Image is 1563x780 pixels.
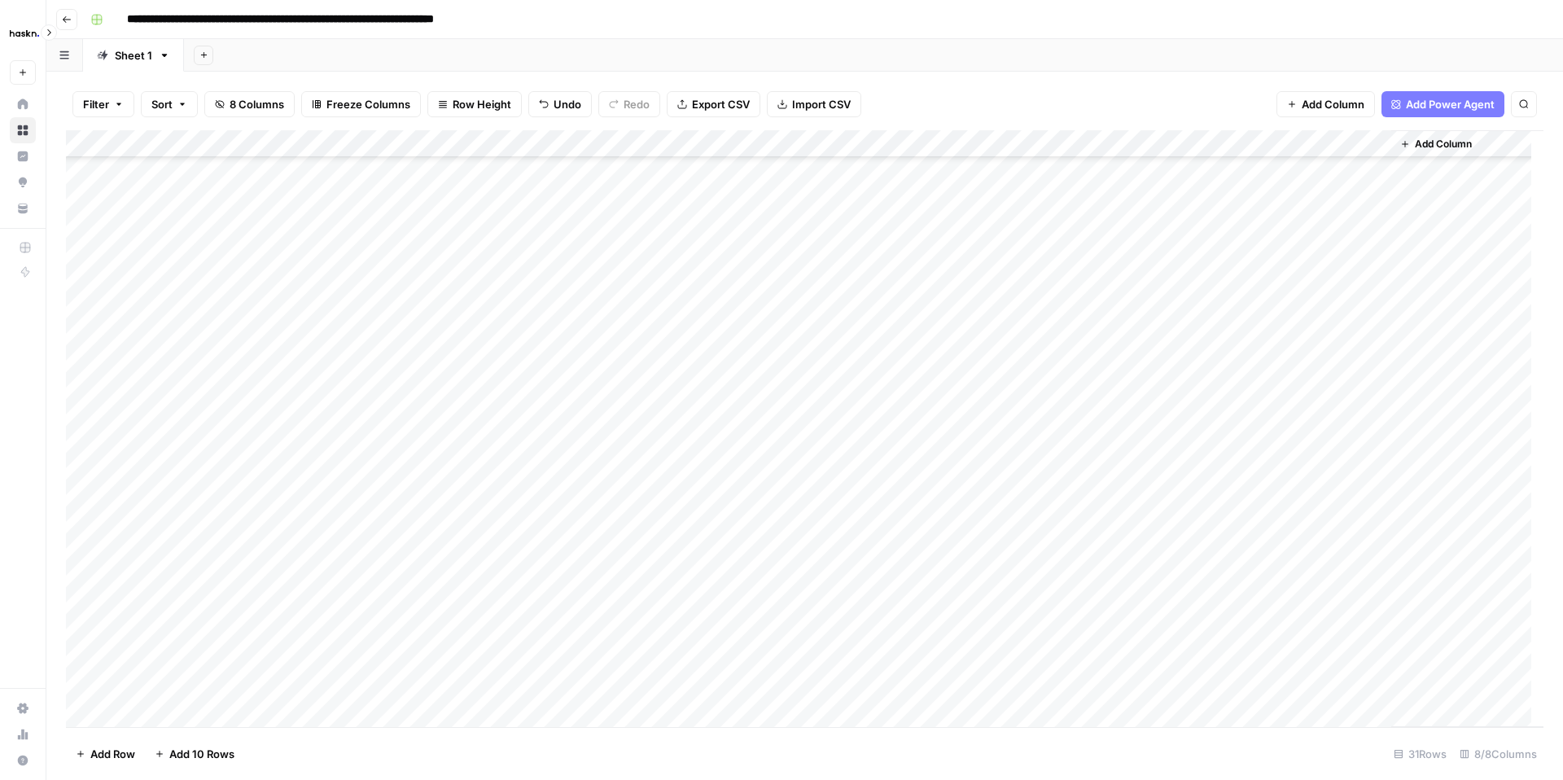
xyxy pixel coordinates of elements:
button: Filter [72,91,134,117]
button: Sort [141,91,198,117]
button: Help + Support [10,747,36,773]
span: Add 10 Rows [169,746,234,762]
button: Freeze Columns [301,91,421,117]
div: 8/8 Columns [1453,741,1543,767]
button: Add Column [1394,134,1478,155]
span: Redo [624,96,650,112]
span: Add Column [1415,137,1472,151]
span: 8 Columns [230,96,284,112]
button: Add Power Agent [1381,91,1504,117]
a: Usage [10,721,36,747]
button: Export CSV [667,91,760,117]
a: Insights [10,143,36,169]
span: Row Height [453,96,511,112]
button: 8 Columns [204,91,295,117]
a: Opportunities [10,169,36,195]
a: Your Data [10,195,36,221]
span: Export CSV [692,96,750,112]
button: Row Height [427,91,522,117]
a: Sheet 1 [83,39,184,72]
button: Add Row [66,741,145,767]
div: Sheet 1 [115,47,152,64]
span: Add Power Agent [1406,96,1495,112]
button: Redo [598,91,660,117]
span: Undo [554,96,581,112]
a: Home [10,91,36,117]
span: Filter [83,96,109,112]
a: Browse [10,117,36,143]
span: Add Row [90,746,135,762]
span: Sort [151,96,173,112]
div: 31 Rows [1387,741,1453,767]
span: Import CSV [792,96,851,112]
button: Import CSV [767,91,861,117]
img: Haskn Logo [10,19,39,48]
button: Workspace: Haskn [10,13,36,54]
span: Add Column [1302,96,1364,112]
button: Add 10 Rows [145,741,244,767]
button: Add Column [1276,91,1375,117]
span: Freeze Columns [326,96,410,112]
button: Undo [528,91,592,117]
a: Settings [10,695,36,721]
